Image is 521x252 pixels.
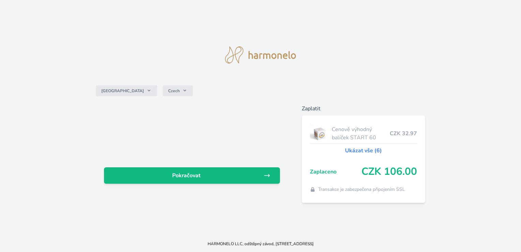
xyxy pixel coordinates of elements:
[101,88,144,94] span: [GEOGRAPHIC_DATA]
[163,85,193,96] button: Czech
[96,85,157,96] button: [GEOGRAPHIC_DATA]
[168,88,180,94] span: Czech
[318,186,405,193] span: Transakce je zabezpečena připojením SSL
[302,104,425,113] h6: Zaplatit
[310,168,361,176] span: Zaplaceno
[390,129,417,138] span: CZK 32.97
[109,171,263,180] span: Pokračovat
[361,166,417,178] span: CZK 106.00
[310,125,329,142] img: start.jpg
[332,125,389,142] span: Cenově výhodný balíček START 60
[225,46,296,64] img: logo.svg
[104,167,280,184] a: Pokračovat
[345,146,382,155] a: Ukázat vše (6)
